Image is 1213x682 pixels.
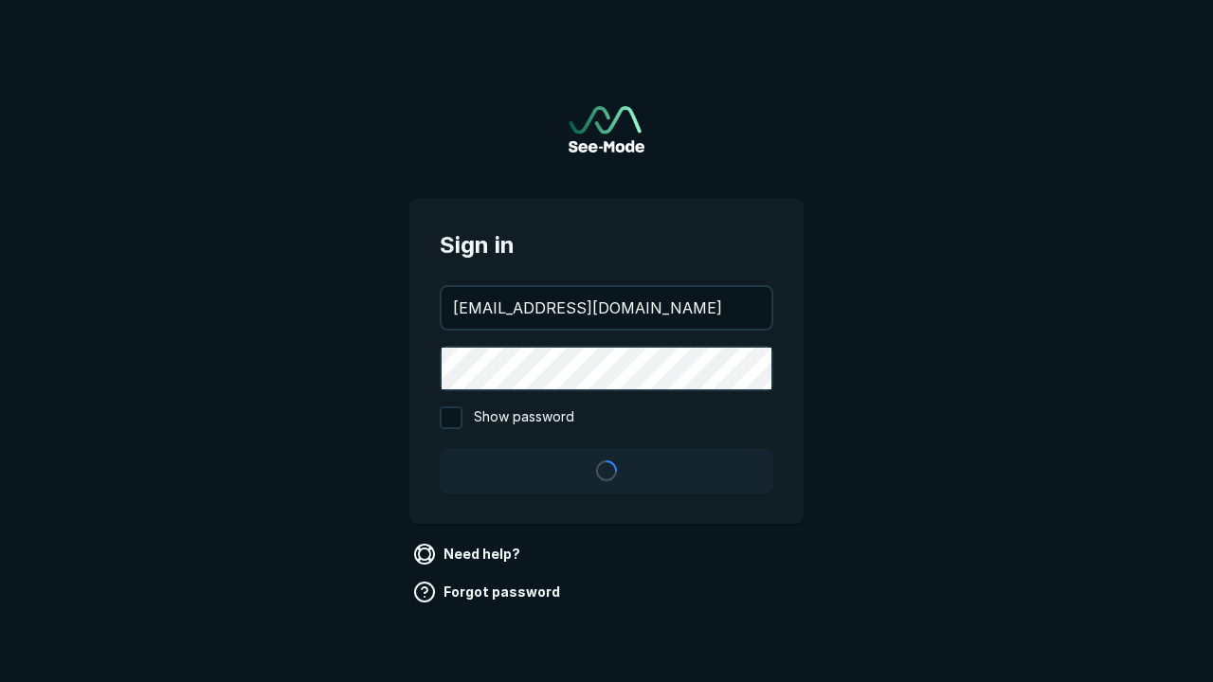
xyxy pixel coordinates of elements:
span: Show password [474,406,574,429]
input: your@email.com [442,287,771,329]
a: Need help? [409,539,528,569]
a: Go to sign in [569,106,644,153]
span: Sign in [440,228,773,262]
a: Forgot password [409,577,568,607]
img: See-Mode Logo [569,106,644,153]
